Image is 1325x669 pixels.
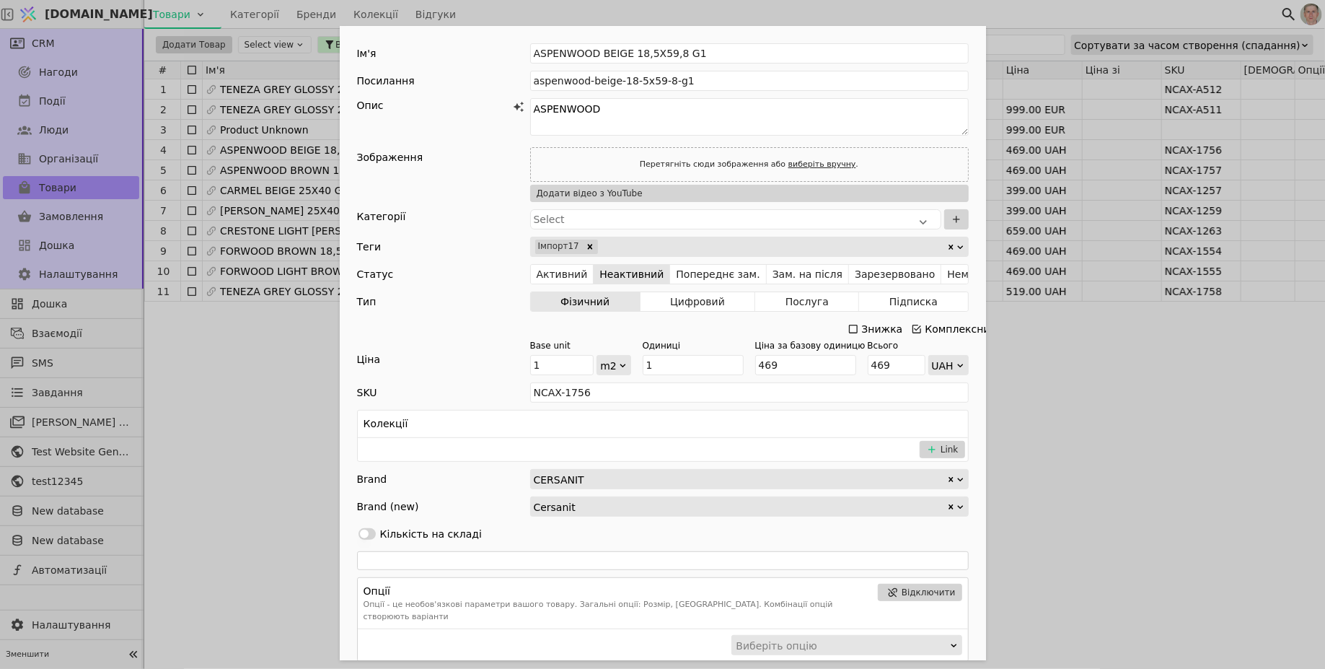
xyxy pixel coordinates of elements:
div: m2 [600,356,617,376]
button: Підписка [859,292,967,312]
div: Статус [357,264,394,284]
div: Одиниці [643,339,735,352]
div: CERSANIT [534,470,946,489]
div: UAH [932,356,956,376]
button: Зарезервовано [849,264,941,284]
div: Brand [357,469,387,489]
div: Зображення [357,147,423,167]
div: Cersanit [534,497,946,516]
button: Фізичний [531,292,641,312]
button: Неактивний [594,264,670,284]
div: Кількість на складі [380,527,482,542]
button: Зам. на після [767,264,849,284]
button: Додати відео з YouTube [530,185,969,202]
button: Link [920,441,965,458]
div: Комплексний [925,319,997,339]
div: SKU [357,382,377,403]
div: Перетягніть сюди зображення або . [635,155,863,174]
div: Тип [357,292,377,312]
button: Цифровий [641,292,756,312]
textarea: ASPENWOOD [530,98,969,136]
div: Ім'я [357,43,377,64]
div: Категорії [357,209,530,229]
div: Теги [357,237,382,257]
span: Select [534,214,565,225]
div: Base unit [530,339,622,352]
div: Remove Імпорт17 [582,240,598,254]
h3: Колекції [364,416,408,432]
div: Add Opportunity [340,26,986,660]
p: Опції - це необов'язкові параметри вашого товару. Загальні опції: Розмір, [GEOGRAPHIC_DATA]. Комб... [364,599,872,623]
div: Всього [868,339,960,352]
div: Ціна за базову одиницю [755,339,848,352]
div: Посилання [357,71,415,91]
div: Виберіть опцію [736,636,948,656]
button: Відключити [878,584,962,601]
div: Brand (new) [357,497,419,517]
button: Послуга [755,292,859,312]
div: Ціна [357,352,530,375]
button: Попереднє зам. [670,264,766,284]
div: Знижка [862,319,903,339]
button: Активний [531,264,594,284]
h3: Опції [364,584,872,599]
div: Імпорт17 [535,240,582,254]
a: виберіть вручну [788,159,856,169]
div: Опис [357,98,510,113]
button: Немає [941,264,986,284]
